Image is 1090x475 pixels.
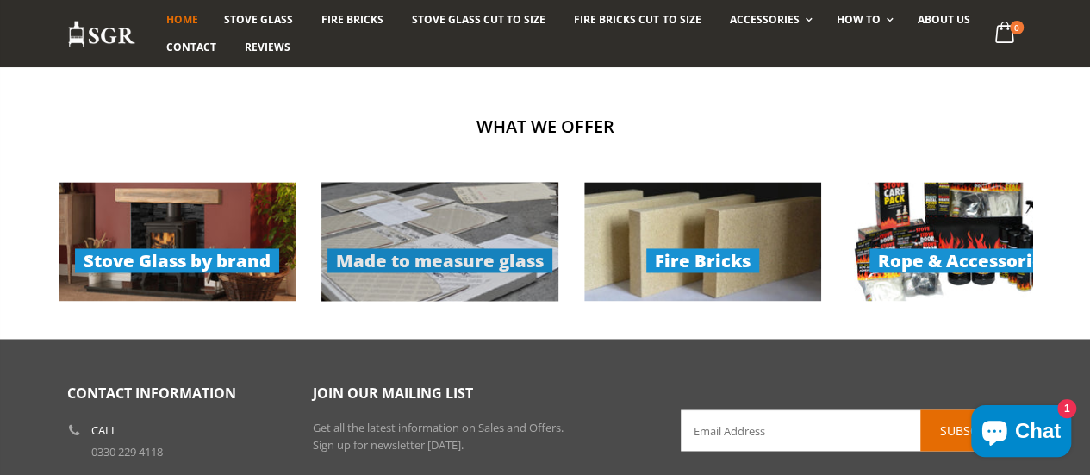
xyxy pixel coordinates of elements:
span: Stove Glass by brand [75,248,279,272]
a: 0330 229 4118 [91,443,163,459]
input: Email Address [681,409,1024,451]
a: Home [153,6,211,34]
span: Stove Glass Cut To Size [412,12,545,27]
img: collection-2-image_279x140.jpg [584,182,821,301]
a: Fire Bricks [308,6,396,34]
a: Reviews [232,34,303,61]
a: About us [905,6,983,34]
span: Fire Bricks [646,248,759,272]
span: How To [837,12,881,27]
span: Stove Glass [224,12,293,27]
a: Stove Glass by brand [59,182,296,301]
a: Contact [153,34,229,61]
span: Join our mailing list [313,384,473,403]
span: 0 [1010,21,1024,34]
a: Stove Glass [211,6,306,34]
a: How To [824,6,902,34]
a: Fire Bricks [584,182,821,301]
a: Fire Bricks Cut To Size [561,6,713,34]
img: Stove Glass Replacement [67,20,136,48]
button: Subscribe [920,409,1024,451]
a: Made to measure glass [321,182,558,301]
a: Rope & Accessories [847,182,1084,301]
img: stove-glass-products_279x140.jpg [59,182,296,301]
b: Call [91,424,117,435]
span: Fire Bricks [321,12,383,27]
span: Contact Information [67,384,236,403]
img: rope-accessories-products_279x140.jpg [847,182,1084,301]
a: 0 [987,17,1023,51]
span: Fire Bricks Cut To Size [574,12,701,27]
a: Stove Glass Cut To Size [399,6,558,34]
p: Get all the latest information on Sales and Offers. Sign up for newsletter [DATE]. [313,419,656,453]
span: Home [166,12,198,27]
span: Contact [166,40,216,54]
span: Reviews [245,40,290,54]
inbox-online-store-chat: Shopify online store chat [966,405,1076,461]
h2: What we offer [67,115,1024,138]
span: Rope & Accessories [869,248,1061,272]
span: Accessories [729,12,799,27]
a: Accessories [716,6,820,34]
span: About us [918,12,970,27]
